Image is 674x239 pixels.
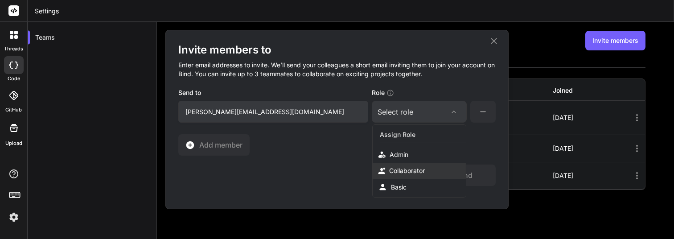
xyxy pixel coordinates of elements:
[380,127,466,143] div: Assign Role
[373,179,466,195] div: Basic
[178,88,201,101] label: Send to
[390,150,408,159] div: Admin
[178,43,496,57] h2: Invite members to
[178,134,250,156] button: Add member
[178,101,368,123] input: Enter team member email
[378,107,413,117] div: Select role
[389,166,425,175] div: Collaborator
[178,57,496,87] h4: Enter email addresses to invite. We’ll send your colleagues a short email inviting them to join y...
[372,88,394,101] label: Role
[199,140,242,150] span: Add member
[373,163,466,179] div: Collaborator
[378,107,461,117] div: Select role
[391,183,407,192] div: Basic
[373,127,466,163] div: Assign RoleAdmin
